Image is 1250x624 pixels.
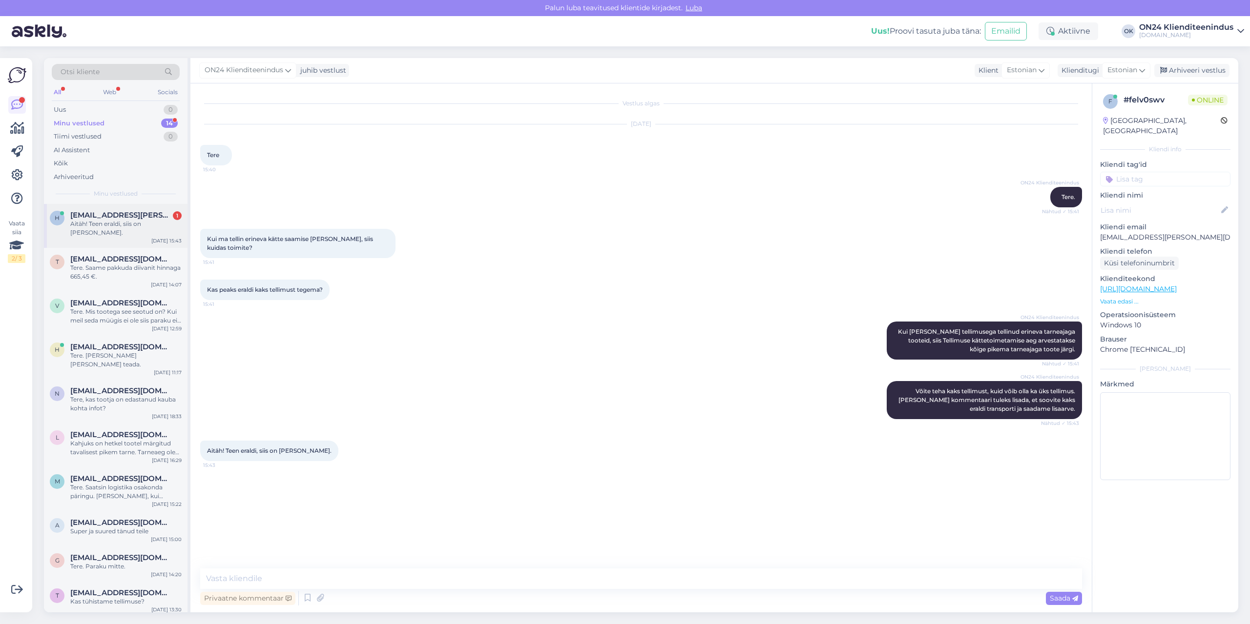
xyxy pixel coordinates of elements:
span: g [55,557,60,564]
div: Vaata siia [8,219,25,263]
div: 2 / 3 [8,254,25,263]
div: [DATE] 14:07 [151,281,182,288]
span: Velly.mand@mail.ee [70,299,172,307]
div: # felv0swv [1124,94,1188,106]
div: juhib vestlust [296,65,346,76]
div: Minu vestlused [54,119,104,128]
div: Tiimi vestlused [54,132,102,141]
span: 15:41 [203,259,240,266]
div: [PERSON_NAME] [1100,364,1230,373]
span: liisa2201@gmail.com [70,430,172,439]
div: 1 [173,211,182,220]
div: Tere. Saame pakkuda diivanit hinnaga 665,45 €. [70,263,182,281]
div: 0 [164,132,178,141]
p: Windows 10 [1100,320,1230,330]
span: ON24 Klienditeenindus [205,65,283,76]
span: ON24 Klienditeenindus [1021,314,1079,321]
div: [DATE] 18:33 [152,413,182,420]
div: Socials [156,86,180,99]
div: AI Assistent [54,145,90,155]
div: Küsi telefoninumbrit [1100,257,1179,270]
b: Uus! [871,26,890,36]
div: All [52,86,63,99]
span: Saada [1050,594,1078,603]
div: [DATE] 12:59 [152,325,182,332]
span: Luba [683,3,705,12]
span: 15:40 [203,166,240,173]
span: Otsi kliente [61,67,100,77]
div: Tere. Saatsin logistika osakonda päringu. [PERSON_NAME], kui saabub vastus. [70,483,182,501]
span: l [56,434,59,441]
span: t [56,592,59,599]
div: Aitäh! Teen eraldi, siis on [PERSON_NAME]. [70,220,182,237]
div: Tere. Paraku mitte. [70,562,182,571]
div: Arhiveeritud [54,172,94,182]
p: Kliendi telefon [1100,246,1230,257]
div: Proovi tasuta juba täna: [871,25,981,37]
p: Märkmed [1100,379,1230,389]
span: grosselisabeth16@gmail.com [70,553,172,562]
input: Lisa nimi [1101,205,1219,216]
p: Operatsioonisüsteem [1100,310,1230,320]
p: Chrome [TECHNICAL_ID] [1100,344,1230,355]
div: Kliendi info [1100,145,1230,154]
span: Kui ma tellin erineva kätte saamise [PERSON_NAME], siis kuidas toimite? [207,235,375,251]
div: OK [1122,24,1135,38]
div: Klienditugi [1058,65,1099,76]
div: [DATE] 13:30 [151,606,182,613]
span: hannamarievabaoja@hotmail.com [70,342,172,351]
div: 0 [164,105,178,115]
div: Super ja suured tänud teile [70,527,182,536]
div: Kõik [54,159,68,168]
span: m [55,478,60,485]
span: ON24 Klienditeenindus [1021,373,1079,381]
span: 15:41 [203,301,240,308]
div: Tere. [PERSON_NAME] [PERSON_NAME] teada. [70,351,182,369]
div: Kas tühistame tellimuse? [70,597,182,606]
span: heli.sikka@gmail.com [70,211,172,220]
span: Estonian [1107,65,1137,76]
span: nele.mandla@gmail.com [70,386,172,395]
span: a [55,522,60,529]
span: Kas peaks eraldi kaks tellimust tegema? [207,286,323,293]
p: Kliendi nimi [1100,190,1230,201]
span: Nähtud ✓ 15:41 [1042,208,1079,215]
span: f [1108,98,1112,105]
span: Minu vestlused [94,189,138,198]
span: t [56,258,59,265]
button: Emailid [985,22,1027,40]
div: Kahjuks on hetkel tootel märgitud tavalisest pikem tarne. Tarneaeg oleks jaanuaris. [PERSON_NAME]... [70,439,182,457]
p: Kliendi tag'id [1100,160,1230,170]
a: ON24 Klienditeenindus[DOMAIN_NAME] [1139,23,1244,39]
div: Klient [975,65,999,76]
span: toomas.raist@gmail.com [70,588,172,597]
div: Aktiivne [1039,22,1098,40]
span: Võite teha kaks tellimust, kuid võib olla ka üks tellimus. [PERSON_NAME] kommentaari tuleks lisad... [898,387,1077,412]
div: Tere, kas tootja on edastanud kauba kohta infot? [70,395,182,413]
p: Klienditeekond [1100,274,1230,284]
div: Web [101,86,118,99]
span: Nähtud ✓ 15:43 [1041,420,1079,427]
div: Vestlus algas [200,99,1082,108]
div: [DATE] 15:22 [152,501,182,508]
span: h [55,346,60,353]
span: n [55,390,60,397]
div: Privaatne kommentaar [200,592,295,605]
div: [DATE] 15:43 [151,237,182,244]
img: Askly Logo [8,66,26,84]
span: Estonian [1007,65,1037,76]
div: [DATE] 11:17 [154,369,182,376]
p: Brauser [1100,334,1230,344]
div: [GEOGRAPHIC_DATA], [GEOGRAPHIC_DATA] [1103,116,1221,136]
input: Lisa tag [1100,172,1230,186]
a: [URL][DOMAIN_NAME] [1100,284,1177,293]
span: Online [1188,95,1228,105]
span: Aitäh! Teen eraldi, siis on [PERSON_NAME]. [207,447,332,454]
div: Arhiveeri vestlus [1154,64,1229,77]
div: Uus [54,105,66,115]
span: ON24 Klienditeenindus [1021,179,1079,186]
span: Tere. [1062,193,1075,201]
span: Kui [PERSON_NAME] tellimusega tellinud erineva tarneajaga tooteid, siis Tellimuse kättetoimetamis... [898,328,1077,353]
span: annely.karu@mail.ee [70,518,172,527]
p: Vaata edasi ... [1100,297,1230,306]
